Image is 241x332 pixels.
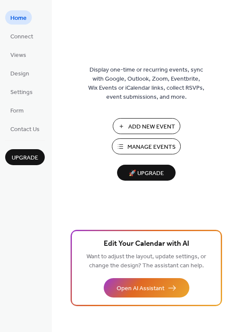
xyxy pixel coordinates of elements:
[10,32,33,41] span: Connect
[104,278,189,298] button: Open AI Assistant
[10,14,27,23] span: Home
[88,66,204,102] span: Display one-time or recurring events, sync with Google, Outlook, Zoom, Eventbrite, Wix Events or ...
[113,118,180,134] button: Add New Event
[128,122,175,132] span: Add New Event
[104,238,189,250] span: Edit Your Calendar with AI
[87,251,206,272] span: Want to adjust the layout, update settings, or change the design? The assistant can help.
[127,143,176,152] span: Manage Events
[5,149,45,165] button: Upgrade
[10,51,26,60] span: Views
[5,122,45,136] a: Contact Us
[5,47,31,62] a: Views
[5,66,34,80] a: Design
[112,138,181,154] button: Manage Events
[5,29,38,43] a: Connect
[10,69,29,78] span: Design
[10,125,40,134] span: Contact Us
[117,284,164,293] span: Open AI Assistant
[5,103,29,117] a: Form
[122,168,170,179] span: 🚀 Upgrade
[10,106,24,116] span: Form
[10,88,33,97] span: Settings
[117,165,176,181] button: 🚀 Upgrade
[5,10,32,25] a: Home
[5,85,38,99] a: Settings
[12,153,38,163] span: Upgrade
